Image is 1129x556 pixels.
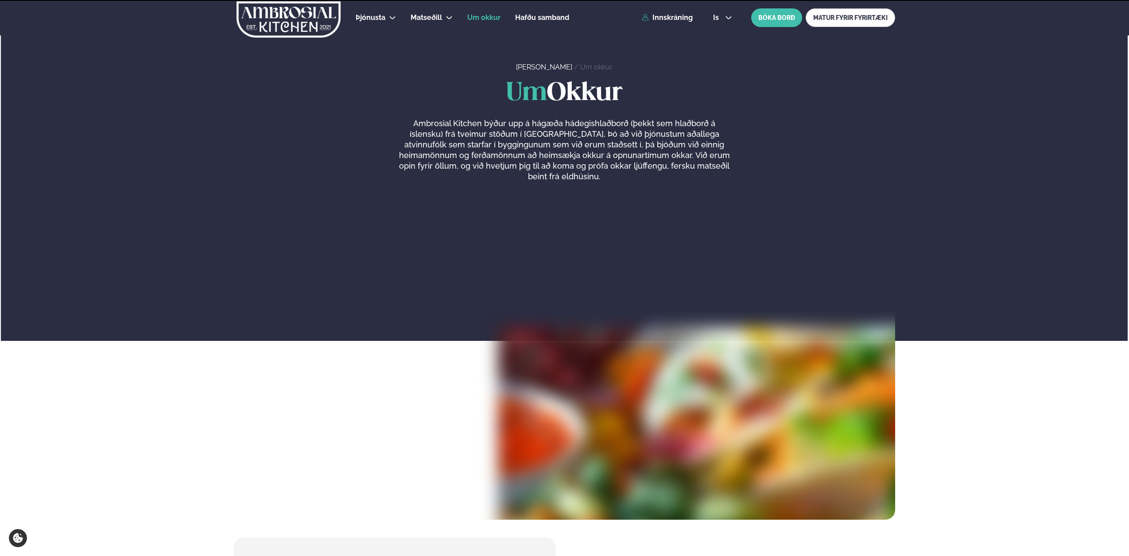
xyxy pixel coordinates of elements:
[506,81,547,105] span: Um
[411,13,442,22] span: Matseðill
[9,529,27,547] a: Cookie settings
[713,14,722,21] span: is
[356,12,385,23] a: Þjónusta
[515,13,569,22] span: Hafðu samband
[706,14,739,21] button: is
[356,13,385,22] span: Þjónusta
[467,12,500,23] a: Um okkur
[516,63,572,71] a: [PERSON_NAME]
[751,8,802,27] button: BÓKA BORÐ
[411,12,442,23] a: Matseðill
[642,14,693,22] a: Innskráning
[806,8,895,27] a: MATUR FYRIR FYRIRTÆKI
[580,63,613,71] a: Um okkur
[234,79,895,108] h1: Okkur
[236,1,341,38] img: logo
[467,13,500,22] span: Um okkur
[574,63,580,71] span: /
[515,12,569,23] a: Hafðu samband
[397,118,732,182] p: Ambrosial Kitchen býður upp á hágæða hádegishlaðborð (þekkt sem hlaðborð á íslensku) frá tveimur ...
